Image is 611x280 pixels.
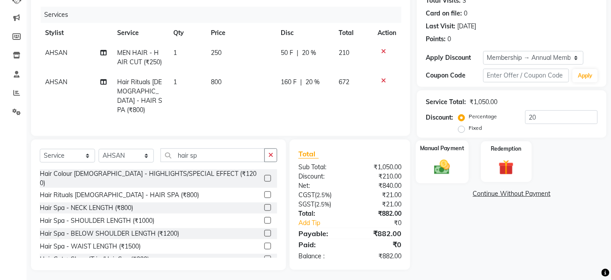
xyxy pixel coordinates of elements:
div: Balance : [292,252,350,261]
span: 50 F [281,48,294,58]
div: Discount: [292,172,350,181]
div: Services [41,7,408,23]
div: Net: [292,181,350,191]
div: ₹882.00 [350,209,408,218]
div: Hair Spa - SHOULDER LENGTH (₹1000) [40,216,154,226]
label: Redemption [491,145,522,153]
div: ₹882.00 [350,228,408,239]
span: 672 [339,78,349,86]
div: ₹840.00 [350,181,408,191]
span: SGST [298,200,314,208]
input: Search or Scan [160,148,265,162]
span: Hair Rituals [DEMOGRAPHIC_DATA] - HAIR SPA (₹800) [117,78,162,114]
div: ( ) [292,191,350,200]
div: Hair Spa - WAIST LENGTH (₹1500) [40,242,141,251]
span: 20 % [302,48,317,58]
div: Hair Colour [DEMOGRAPHIC_DATA] - HIGHLIGHTS/SPECIAL EFFECT (₹1200) [40,169,261,188]
label: Fixed [469,124,482,132]
div: ( ) [292,200,350,209]
span: 250 [211,49,221,57]
div: ₹0 [350,239,408,250]
div: Points: [426,35,446,44]
span: Total [298,149,319,159]
span: 1 [174,49,177,57]
th: Stylist [40,23,112,43]
div: Coupon Code [426,71,483,80]
th: Action [372,23,401,43]
span: AHSAN [45,78,67,86]
span: 800 [211,78,221,86]
div: Last Visit: [426,22,455,31]
div: Apply Discount [426,53,483,62]
a: Continue Without Payment [419,189,605,198]
span: | [297,48,299,58]
input: Enter Offer / Coupon Code [483,69,569,82]
span: 2.5% [316,201,329,208]
div: Payable: [292,228,350,239]
span: 20 % [306,78,320,87]
div: ₹21.00 [350,191,408,200]
div: ₹882.00 [350,252,408,261]
div: [DATE] [457,22,476,31]
div: Discount: [426,113,453,122]
div: ₹0 [359,218,408,228]
div: ₹1,050.00 [350,163,408,172]
label: Manual Payment [420,144,464,152]
th: Disc [276,23,334,43]
button: Apply [573,69,598,82]
span: CGST [298,191,315,199]
div: Hair Cut + Shave/Trim/Hair Spa (₹999) [40,255,149,264]
div: Hair Spa - NECK LENGTH (₹800) [40,203,133,213]
th: Qty [168,23,206,43]
a: Add Tip [292,218,359,228]
div: 0 [464,9,467,18]
img: _cash.svg [429,158,455,176]
div: Total: [292,209,350,218]
label: Percentage [469,113,497,121]
div: Hair Rituals [DEMOGRAPHIC_DATA] - HAIR SPA (₹800) [40,191,199,200]
th: Service [112,23,168,43]
div: Hair Spa - BELOW SHOULDER LENGTH (₹1200) [40,229,179,238]
div: Paid: [292,239,350,250]
div: ₹1,050.00 [470,97,497,107]
div: Card on file: [426,9,462,18]
div: ₹210.00 [350,172,408,181]
span: 2.5% [317,191,330,198]
span: 1 [174,78,177,86]
div: Sub Total: [292,163,350,172]
img: _gift.svg [494,158,519,177]
div: Service Total: [426,97,466,107]
th: Total [333,23,372,43]
span: 210 [339,49,349,57]
th: Price [206,23,275,43]
span: AHSAN [45,49,67,57]
span: 160 F [281,78,297,87]
span: | [301,78,302,87]
span: MEN HAIR - HAIR CUT (₹250) [117,49,162,66]
div: ₹21.00 [350,200,408,209]
div: 0 [447,35,451,44]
